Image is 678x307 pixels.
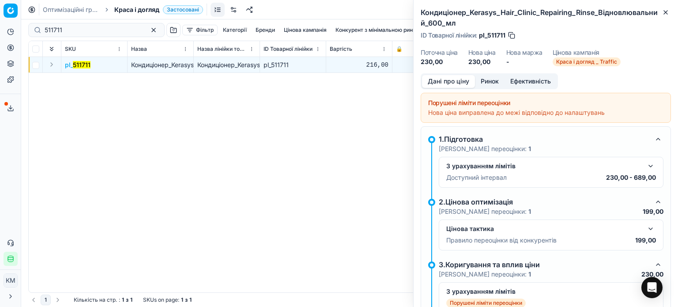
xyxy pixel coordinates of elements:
[28,295,63,305] nav: pagination
[446,236,557,245] p: Правило переоцінки від конкурентів
[182,25,218,35] button: Фільтр
[421,32,477,38] span: ID Товарної лінійки :
[553,49,621,56] dt: Цінова кампанія
[446,173,507,182] p: Доступний інтервал
[505,75,557,88] button: Ефективність
[606,173,656,182] p: 230,00 - 689,00
[264,45,313,53] span: ID Товарної лінійки
[130,296,132,303] strong: 1
[506,49,542,56] dt: Нова маржа
[528,270,531,278] strong: 1
[41,295,51,305] button: 1
[439,259,649,270] div: 3.Коригування та вплив ціни
[185,296,188,303] strong: з
[53,295,63,305] button: Go to next page
[528,208,531,215] strong: 1
[197,61,256,69] div: Кондиціонер_Kerasys_Hair_Clinic_Repairing_Rinse_Відновлювальний_600_мл
[28,295,39,305] button: Go to previous page
[446,224,642,233] div: Цінова тактика
[439,270,531,279] p: [PERSON_NAME] переоцінки:
[65,61,90,69] button: pl_511711
[421,7,671,28] h2: Кондиціонер_Kerasys_Hair_Clinic_Repairing_Rinse_Відновлювальний_600_мл
[219,25,250,35] button: Категорії
[641,270,663,279] p: 230,00
[428,108,663,117] div: Нова ціна виправлена до межі відповідно до налаштувань
[131,61,354,68] span: Кондиціонер_Kerasys_Hair_Clinic_Repairing_Rinse_Відновлювальний_600_мл
[43,5,203,14] nav: breadcrumb
[428,99,663,107] div: Порушені ліміти переоцінки
[65,61,90,69] span: pl_
[446,287,642,296] div: З урахуванням лімітів
[74,296,117,303] span: Кількість на стр.
[126,296,128,303] strong: з
[528,145,531,152] strong: 1
[280,25,330,35] button: Цінова кампанія
[446,162,642,171] div: З урахуванням лімітів
[189,296,192,303] strong: 1
[439,197,649,207] div: 2.Цінова оптимізація
[264,61,322,69] div: pl_511711
[65,45,76,53] span: SKU
[45,26,141,34] input: Пошук по SKU або назві
[4,274,17,287] span: КM
[421,57,458,66] dd: 230,00
[143,296,179,303] span: SKUs on page :
[641,277,663,298] div: Open Intercom Messenger
[439,207,531,216] p: [PERSON_NAME] переоцінки:
[330,61,388,69] div: 216,00
[122,296,124,303] strong: 1
[439,144,531,153] p: [PERSON_NAME] переоцінки:
[643,207,663,216] p: 199,00
[131,45,147,53] span: Назва
[506,57,542,66] dd: -
[553,57,621,66] span: Краса і догляд _ Traffic
[479,31,505,40] span: pl_511711
[114,5,159,14] span: Краса і догляд
[332,25,449,35] button: Конкурент з мінімальною ринковою ціною
[450,299,522,307] p: Порушені ліміти переоцінки
[396,45,403,53] span: 🔒
[475,75,505,88] button: Ринок
[330,45,352,53] span: Вартість
[197,45,247,53] span: Назва лінійки товарів
[114,5,203,14] span: Краса і доглядЗастосовані
[468,49,496,56] dt: Нова ціна
[181,296,183,303] strong: 1
[635,236,656,245] p: 199,00
[73,61,90,68] mark: 511711
[468,57,496,66] dd: 230,00
[422,75,475,88] button: Дані про ціну
[46,44,57,54] button: Expand all
[421,49,458,56] dt: Поточна ціна
[252,25,279,35] button: Бренди
[163,5,203,14] span: Застосовані
[4,273,18,288] button: КM
[439,134,649,144] div: 1.Підготовка
[46,59,57,70] button: Expand
[43,5,99,14] a: Оптимізаційні групи
[74,296,132,303] div: :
